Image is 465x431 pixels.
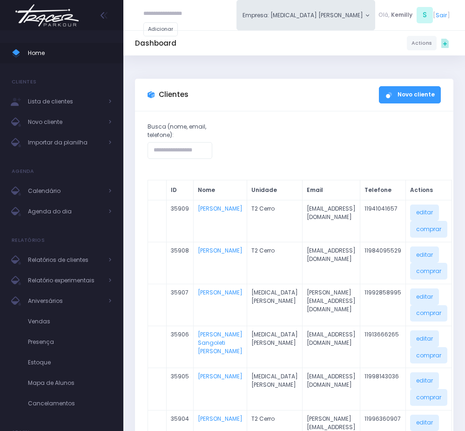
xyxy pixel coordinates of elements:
[198,372,243,380] a: [PERSON_NAME]
[28,377,112,389] span: Mapa de Alunos
[360,200,406,242] td: 11941041657
[28,356,112,369] span: Estoque
[198,205,243,212] a: [PERSON_NAME]
[167,284,194,326] td: 35907
[28,96,102,108] span: Lista de clientes
[303,326,360,368] td: [EMAIL_ADDRESS][DOMAIN_NAME]
[360,326,406,368] td: 11913666265
[28,116,102,128] span: Novo cliente
[410,305,447,322] a: comprar
[148,123,212,139] label: Busca (nome, email, telefone):
[410,221,447,238] a: comprar
[406,180,452,200] th: Actions
[28,137,102,149] span: Importar da planilha
[410,205,439,221] a: editar
[303,180,360,200] th: Email
[28,336,112,348] span: Presença
[417,7,433,23] span: S
[436,11,447,20] a: Sair
[247,200,303,242] td: T2 Cerro
[198,415,243,423] a: [PERSON_NAME]
[167,326,194,368] td: 35906
[198,330,243,355] a: [PERSON_NAME] Sangoleti [PERSON_NAME]
[410,263,447,280] a: comprar
[378,11,390,19] span: Olá,
[28,397,112,410] span: Cancelamentos
[167,200,194,242] td: 35909
[143,22,178,36] a: Adicionar
[303,242,360,284] td: [EMAIL_ADDRESS][DOMAIN_NAME]
[247,284,303,326] td: [MEDICAL_DATA] [PERSON_NAME]
[135,39,176,48] h5: Dashboard
[360,284,406,326] td: 11992858995
[379,86,441,103] a: Novo cliente
[303,200,360,242] td: [EMAIL_ADDRESS][DOMAIN_NAME]
[360,180,406,200] th: Telefone
[12,162,34,181] h4: Agenda
[303,368,360,410] td: [EMAIL_ADDRESS][DOMAIN_NAME]
[28,315,112,328] span: Vendas
[375,6,453,25] div: [ ]
[12,231,45,250] h4: Relatórios
[167,180,194,200] th: ID
[167,242,194,284] td: 35908
[360,368,406,410] td: 11998143036
[410,372,439,389] a: editar
[391,11,412,19] span: Kemilly
[410,288,439,305] a: editar
[303,284,360,326] td: [PERSON_NAME][EMAIL_ADDRESS][DOMAIN_NAME]
[12,73,36,91] h4: Clientes
[410,347,447,364] a: comprar
[28,295,102,307] span: Aniversários
[198,288,243,296] a: [PERSON_NAME]
[410,246,439,263] a: editar
[28,254,102,266] span: Relatórios de clientes
[410,389,447,406] a: comprar
[28,274,102,287] span: Relatório experimentais
[247,326,303,368] td: [MEDICAL_DATA] [PERSON_NAME]
[159,90,189,99] h3: Clientes
[198,246,243,254] a: [PERSON_NAME]
[28,47,112,59] span: Home
[28,185,102,197] span: Calendário
[194,180,247,200] th: Nome
[247,242,303,284] td: T2 Cerro
[247,368,303,410] td: [MEDICAL_DATA] [PERSON_NAME]
[28,205,102,218] span: Agenda do dia
[407,36,437,50] a: Actions
[360,242,406,284] td: 11984095529
[167,368,194,410] td: 35905
[247,180,303,200] th: Unidade
[410,330,439,347] a: editar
